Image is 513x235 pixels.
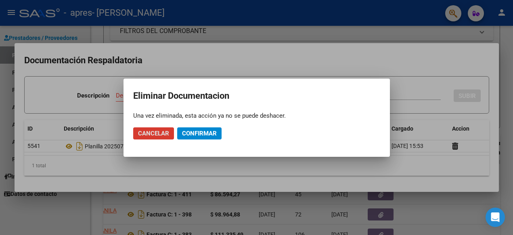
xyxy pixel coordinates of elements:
span: Cancelar [138,130,169,137]
button: Cancelar [133,127,174,139]
div: Open Intercom Messenger [486,208,505,227]
h2: Eliminar Documentacion [133,88,380,104]
button: Confirmar [177,127,222,139]
div: Una vez eliminada, esta acción ya no se puede deshacer. [133,112,380,120]
span: Confirmar [182,130,217,137]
